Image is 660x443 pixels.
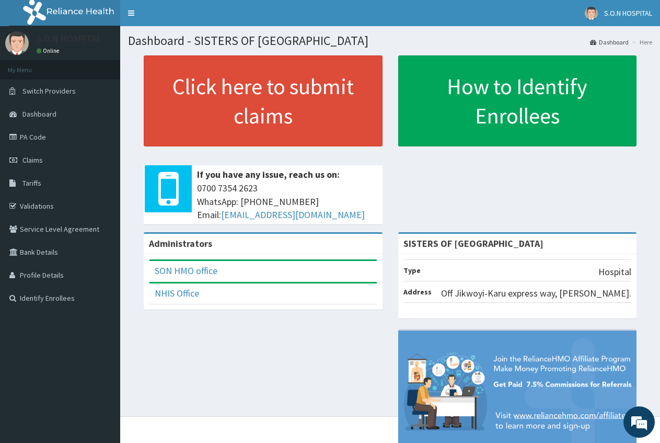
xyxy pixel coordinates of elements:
span: Claims [22,155,43,165]
span: 0700 7354 2623 WhatsApp: [PHONE_NUMBER] Email: [197,181,377,222]
a: How to Identify Enrollees [398,55,637,146]
b: Type [403,266,421,275]
p: Hospital [598,265,631,279]
a: Dashboard [590,38,629,47]
span: Dashboard [22,109,56,119]
p: Off Jikwoyi-Karu express way, [PERSON_NAME]. [441,287,631,300]
b: Administrators [149,237,212,249]
li: Here [630,38,652,47]
h1: Dashboard - SISTERS OF [GEOGRAPHIC_DATA] [128,34,652,48]
a: NHIS Office [155,287,199,299]
a: Click here to submit claims [144,55,383,146]
b: Address [403,287,432,297]
b: If you have any issue, reach us on: [197,168,340,180]
a: Online [37,47,62,54]
img: User Image [5,31,29,55]
a: SON HMO office [155,265,217,277]
strong: SISTERS OF [GEOGRAPHIC_DATA] [403,237,543,249]
span: S.O.N HOSPITAL [604,8,652,18]
p: S.O.N HOSPITAL [37,34,101,43]
span: Tariffs [22,178,41,188]
img: User Image [585,7,598,20]
a: [EMAIL_ADDRESS][DOMAIN_NAME] [221,209,365,221]
span: Switch Providers [22,86,76,96]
